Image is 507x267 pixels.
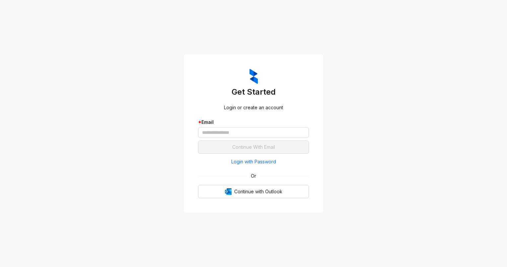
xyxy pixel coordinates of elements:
img: ZumaIcon [250,69,258,84]
div: Login or create an account [198,104,309,111]
div: Email [198,119,309,126]
h3: Get Started [198,87,309,97]
button: OutlookContinue with Outlook [198,185,309,198]
span: Or [246,172,261,180]
span: Login with Password [231,158,276,165]
span: Continue with Outlook [234,188,282,195]
button: Login with Password [198,156,309,167]
button: Continue With Email [198,140,309,154]
img: Outlook [225,188,232,195]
